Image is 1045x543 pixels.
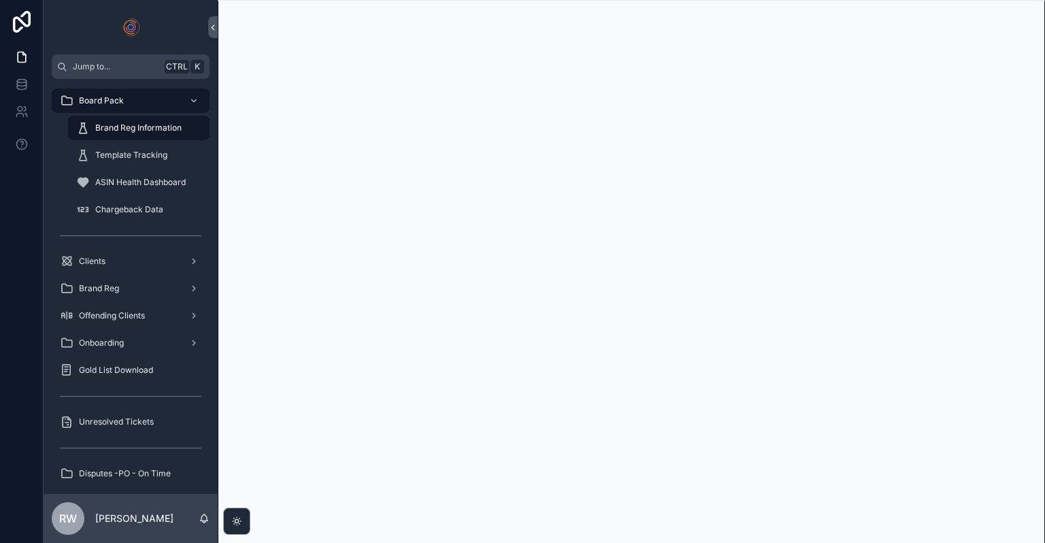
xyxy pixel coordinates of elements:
[95,150,167,161] span: Template Tracking
[44,79,218,494] div: scrollable content
[59,510,77,527] span: RW
[120,16,142,38] img: App logo
[79,338,124,348] span: Onboarding
[52,358,210,382] a: Gold List Download
[52,461,210,486] a: Disputes -PO - On Time
[79,310,145,321] span: Offending Clients
[79,468,171,479] span: Disputes -PO - On Time
[52,54,210,79] button: Jump to...CtrlK
[52,249,210,274] a: Clients
[95,177,186,188] span: ASIN Health Dashboard
[68,143,210,167] a: Template Tracking
[52,331,210,355] a: Onboarding
[95,122,182,133] span: Brand Reg Information
[79,416,154,427] span: Unresolved Tickets
[79,256,105,267] span: Clients
[73,61,159,72] span: Jump to...
[192,61,203,72] span: K
[79,365,153,376] span: Gold List Download
[52,88,210,113] a: Board Pack
[52,303,210,328] a: Offending Clients
[165,60,189,73] span: Ctrl
[79,95,124,106] span: Board Pack
[68,197,210,222] a: Chargeback Data
[79,283,119,294] span: Brand Reg
[52,276,210,301] a: Brand Reg
[95,204,163,215] span: Chargeback Data
[95,512,173,525] p: [PERSON_NAME]
[68,170,210,195] a: ASIN Health Dashboard
[52,410,210,434] a: Unresolved Tickets
[68,116,210,140] a: Brand Reg Information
